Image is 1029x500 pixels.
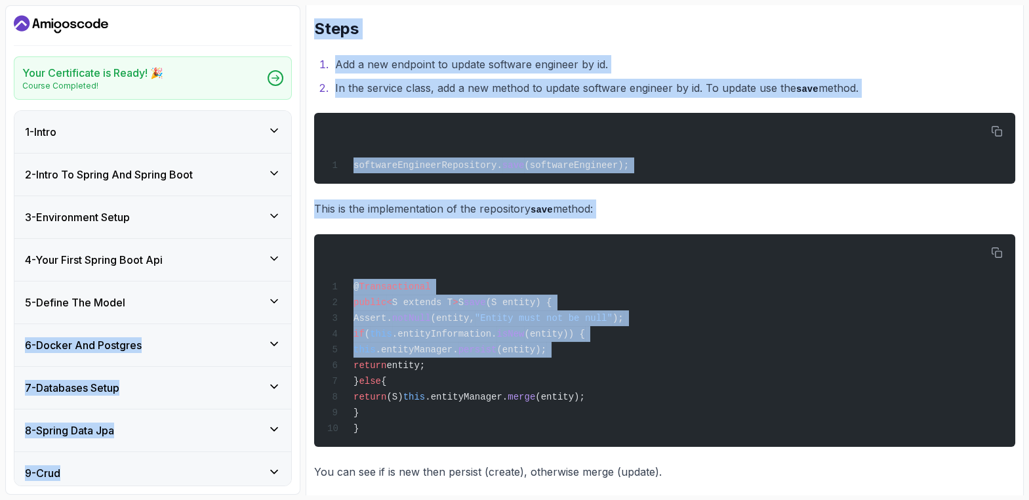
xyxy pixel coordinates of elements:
[25,423,114,438] h3: 8 - Spring Data Jpa
[353,423,359,434] span: }
[392,313,431,323] span: notNull
[475,313,613,323] span: "Entity must not be null"
[531,205,553,215] code: save
[464,297,486,308] span: save
[353,281,359,292] span: @
[376,344,458,355] span: .entityManager.
[386,392,403,402] span: (S)
[365,329,370,339] span: (
[496,344,546,355] span: (entity);
[392,297,453,308] span: S extends T
[502,160,525,171] span: save
[353,376,359,386] span: }
[353,329,365,339] span: if
[22,81,163,91] p: Course Completed!
[314,18,1015,39] h2: Steps
[353,392,386,402] span: return
[386,360,425,371] span: entity;
[535,392,585,402] span: (entity);
[353,360,386,371] span: return
[25,124,56,140] h3: 1 - Intro
[381,376,386,386] span: {
[14,281,291,323] button: 5-Define The Model
[14,409,291,451] button: 8-Spring Data Jpa
[14,452,291,494] button: 9-Crud
[524,160,629,171] span: (softwareEngineer);
[14,196,291,238] button: 3-Environment Setup
[508,392,535,402] span: merge
[353,160,502,171] span: softwareEngineerRepository.
[353,344,376,355] span: this
[25,252,163,268] h3: 4 - Your First Spring Boot Api
[314,199,1015,219] p: This is the implementation of the repository method:
[22,65,163,81] h2: Your Certificate is Ready! 🎉
[496,329,524,339] span: isNew
[431,313,475,323] span: (entity,
[14,154,291,196] button: 2-Intro To Spring And Spring Boot
[353,313,392,323] span: Assert.
[425,392,508,402] span: .entityManager.
[458,297,464,308] span: S
[14,367,291,409] button: 7-Databases Setup
[331,55,1015,73] li: Add a new endpoint to update software engineer by id.
[524,329,584,339] span: (entity)) {
[14,239,291,281] button: 4-Your First Spring Boot Api
[14,56,292,100] a: Your Certificate is Ready! 🎉Course Completed!
[458,344,497,355] span: persist
[14,324,291,366] button: 6-Docker And Postgres
[359,376,381,386] span: else
[353,297,386,308] span: public
[331,79,1015,98] li: In the service class, add a new method to update software engineer by id. To update use the method.
[25,209,130,225] h3: 3 - Environment Setup
[370,329,392,339] span: this
[386,297,392,308] span: <
[453,297,458,308] span: >
[403,392,426,402] span: this
[25,167,193,182] h3: 2 - Intro To Spring And Spring Boot
[14,14,108,35] a: Dashboard
[613,313,624,323] span: );
[359,281,430,292] span: Transactional
[25,380,119,396] h3: 7 - Databases Setup
[25,295,125,310] h3: 5 - Define The Model
[796,84,818,94] code: save
[25,337,142,353] h3: 6 - Docker And Postgres
[353,407,359,418] span: }
[14,111,291,153] button: 1-Intro
[314,463,1015,481] p: You can see if is new then persist (create), otherwise merge (update).
[25,465,60,481] h3: 9 - Crud
[486,297,552,308] span: (S entity) {
[392,329,497,339] span: .entityInformation.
